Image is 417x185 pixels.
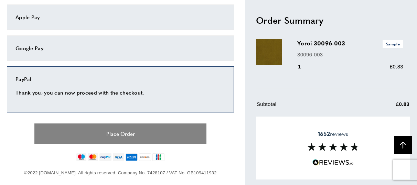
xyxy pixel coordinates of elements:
[139,153,151,161] img: discover
[152,153,164,161] img: jcb
[297,40,403,48] h3: Yoroi 30096-003
[15,75,225,83] div: PayPal
[99,153,111,161] img: paypal
[318,129,330,137] strong: 1652
[15,13,225,21] div: Apple Pay
[113,153,124,161] img: visa
[256,40,282,65] img: Yoroi 30096-003
[312,159,354,166] img: Reviews.io 5 stars
[297,51,403,59] p: 30096-003
[24,170,216,175] span: ©2022 [DOMAIN_NAME]. All rights reserved. Company No. 7428107 / VAT No. GB109411932
[318,130,348,137] span: reviews
[297,63,311,71] div: 1
[362,115,409,129] td: £5.50
[76,153,86,161] img: maestro
[15,44,225,52] div: Google Pay
[257,100,361,114] td: Subtotal
[390,64,403,70] span: £0.83
[34,123,206,144] button: Place Order
[257,115,361,129] td: Shipping
[88,153,98,161] img: mastercard
[126,153,138,161] img: american-express
[256,14,410,26] h2: Order Summary
[15,88,225,97] p: Thank you, you can now proceed with the checkout.
[383,41,403,48] span: Sample
[362,100,409,114] td: £0.83
[307,143,359,151] img: Reviews section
